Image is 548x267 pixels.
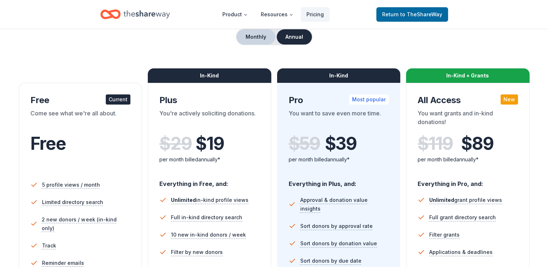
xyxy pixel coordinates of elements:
div: Current [106,94,130,105]
a: Returnto TheShareWay [376,7,448,22]
div: Everything in Plus, and: [289,173,389,188]
button: Monthly [237,29,275,44]
a: Pricing [301,7,330,22]
div: Plus [159,94,260,106]
span: $ 89 [461,133,493,154]
div: New [501,94,518,105]
div: Come see what we're all about. [30,109,131,129]
span: Approval & donation value insights [300,196,389,213]
a: Home [100,6,170,23]
span: Unlimited [429,197,454,203]
span: Sort donors by due date [300,257,361,265]
span: Limited directory search [42,198,103,207]
span: 2 new donors / week (in-kind only) [42,215,130,233]
span: Sort donors by approval rate [300,222,373,230]
div: You want to save even more time. [289,109,389,129]
span: Return [382,10,442,19]
div: Everything in Pro, and: [418,173,518,188]
div: In-Kind [277,68,401,83]
span: Filter grants [429,230,460,239]
div: per month billed annually* [418,155,518,164]
div: In-Kind + Grants [406,68,530,83]
div: Free [30,94,131,106]
div: Everything in Free, and: [159,173,260,188]
div: Pro [289,94,389,106]
span: Applications & deadlines [429,248,493,257]
span: Full grant directory search [429,213,496,222]
span: 5 profile views / month [42,181,100,189]
span: Free [30,133,66,154]
div: You're actively soliciting donations. [159,109,260,129]
span: Sort donors by donation value [300,239,377,248]
span: in-kind profile views [171,197,248,203]
div: In-Kind [148,68,271,83]
nav: Main [217,6,330,23]
span: grant profile views [429,197,502,203]
span: $ 19 [196,133,224,154]
span: 10 new in-kind donors / week [171,230,246,239]
div: Most popular [349,94,389,105]
div: All Access [418,94,518,106]
div: You want grants and in-kind donations! [418,109,518,129]
button: Resources [255,7,299,22]
span: Unlimited [171,197,196,203]
span: $ 39 [325,133,357,154]
div: per month billed annually* [159,155,260,164]
button: Annual [277,29,312,44]
span: Track [42,241,56,250]
span: Full in-kind directory search [171,213,242,222]
span: Filter by new donors [171,248,223,257]
button: Product [217,7,254,22]
span: to TheShareWay [400,11,442,17]
div: per month billed annually* [289,155,389,164]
